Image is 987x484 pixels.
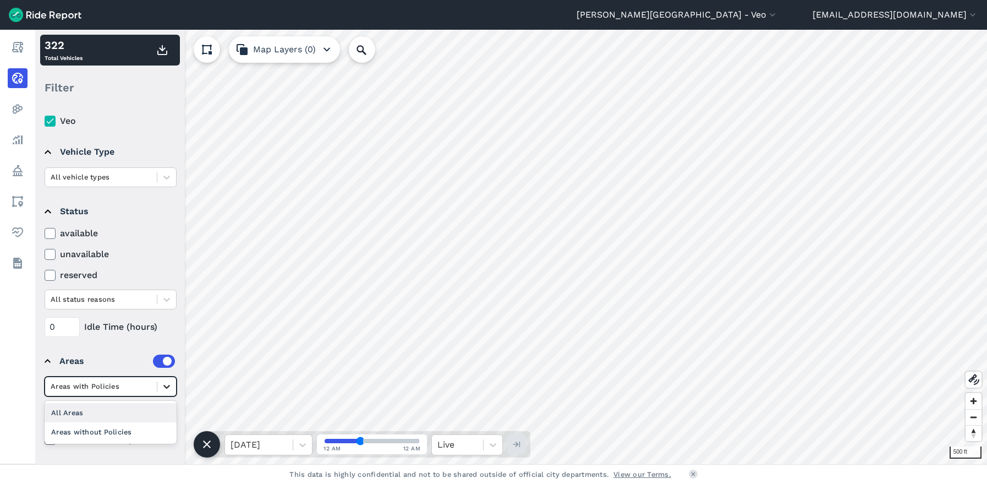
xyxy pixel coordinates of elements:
[577,8,778,21] button: [PERSON_NAME][GEOGRAPHIC_DATA] - Veo
[45,317,177,337] div: Idle Time (hours)
[8,222,28,242] a: Health
[229,36,340,63] button: Map Layers (0)
[8,99,28,119] a: Heatmaps
[323,444,341,453] span: 12 AM
[35,30,987,464] canvas: Map
[8,130,28,150] a: Analyze
[45,37,83,63] div: Total Vehicles
[9,8,81,22] img: Ride Report
[403,444,421,453] span: 12 AM
[45,403,177,422] div: All Areas
[8,253,28,273] a: Datasets
[59,355,175,368] div: Areas
[45,248,177,261] label: unavailable
[8,37,28,57] a: Report
[613,469,671,480] a: View our Terms.
[349,36,393,63] input: Search Location or Vehicles
[813,8,978,21] button: [EMAIL_ADDRESS][DOMAIN_NAME]
[966,409,981,425] button: Zoom out
[45,196,175,227] summary: Status
[8,192,28,211] a: Areas
[45,227,177,240] label: available
[45,37,83,53] div: 322
[950,447,981,459] div: 500 ft
[45,269,177,282] label: reserved
[45,115,177,128] label: Veo
[966,425,981,441] button: Reset bearing to north
[966,393,981,409] button: Zoom in
[8,161,28,181] a: Policy
[40,70,180,105] div: Filter
[8,68,28,88] a: Realtime
[45,346,175,377] summary: Areas
[45,422,177,442] div: Areas without Policies
[45,137,175,167] summary: Vehicle Type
